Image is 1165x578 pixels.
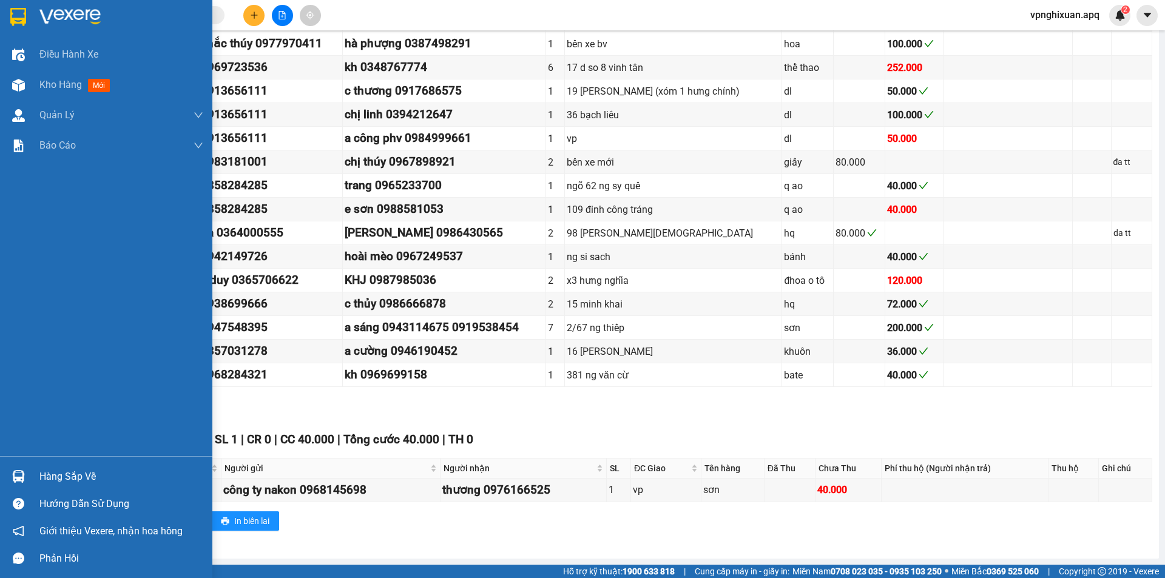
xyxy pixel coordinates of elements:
[548,60,562,75] div: 6
[201,129,340,147] div: 0913656111
[567,107,780,123] div: 36 bạch liêu
[39,523,183,539] span: Giới thiệu Vexere, nhận hoa hồng
[223,481,437,499] div: công ty nakon 0968145698
[882,459,1049,479] th: Phí thu hộ (Người nhận trả)
[442,481,604,499] div: thương 0976166525
[201,271,340,289] div: a duy 0365706622
[919,346,928,356] span: check
[39,495,203,513] div: Hướng dẫn sử dụng
[272,5,293,26] button: file-add
[1136,5,1158,26] button: caret-down
[345,58,544,76] div: kh 0348767774
[817,482,879,497] div: 40.000
[609,482,629,497] div: 1
[201,318,340,337] div: 0947548395
[567,60,780,75] div: 17 d so 8 vinh tân
[215,432,238,446] span: SL 1
[548,249,562,264] div: 1
[887,297,941,312] div: 72.000
[241,432,244,446] span: |
[836,155,883,170] div: 80.000
[201,247,340,266] div: 0942149726
[784,273,831,288] div: đhoa o tô
[765,459,816,479] th: Đã Thu
[13,553,24,564] span: message
[951,565,1039,578] span: Miền Bắc
[12,49,25,61] img: warehouse-icon
[250,11,258,19] span: plus
[784,60,831,75] div: thể thao
[201,176,340,195] div: 0358284285
[919,299,928,309] span: check
[567,368,780,383] div: 381 ng văn cừ
[39,79,82,90] span: Kho hàng
[784,297,831,312] div: hq
[345,342,544,360] div: a cường 0946190452
[567,226,780,241] div: 98 [PERSON_NAME][DEMOGRAPHIC_DATA]
[887,36,941,52] div: 100.000
[919,181,928,190] span: check
[634,462,689,475] span: ĐC Giao
[548,344,562,359] div: 1
[784,202,831,217] div: q ao
[867,228,877,238] span: check
[201,295,340,313] div: 0938699666
[247,432,271,446] span: CR 0
[548,273,562,288] div: 2
[887,249,941,264] div: 40.000
[567,344,780,359] div: 16 [PERSON_NAME]
[39,468,203,486] div: Hàng sắp về
[684,565,686,578] span: |
[548,36,562,52] div: 1
[12,139,25,152] img: solution-icon
[201,82,340,100] div: 0913656111
[924,323,934,332] span: check
[836,226,883,241] div: 80.000
[945,569,948,574] span: ⚪️
[548,202,562,217] div: 1
[345,318,544,337] div: a sáng 0943114675 0919538454
[201,35,340,53] div: khắc thúy 0977970411
[703,482,762,497] div: sơn
[563,565,675,578] span: Hỗ trợ kỹ thuật:
[567,36,780,52] div: bến xe bv
[345,82,544,100] div: c thương 0917686575
[784,344,831,359] div: khuôn
[887,60,941,75] div: 252.000
[88,79,110,92] span: mới
[12,79,25,92] img: warehouse-icon
[701,459,765,479] th: Tên hàng
[1123,5,1127,14] span: 2
[345,106,544,124] div: chị linh 0394212647
[887,320,941,335] div: 200.000
[784,107,831,123] div: dl
[607,459,631,479] th: SL
[201,342,340,360] div: 0357031278
[887,178,941,193] div: 40.000
[345,153,544,171] div: chị thúy 0967898921
[345,176,544,195] div: trang 0965233700
[784,155,831,170] div: giấy
[1021,7,1109,22] span: vpnghixuan.apq
[1115,10,1126,21] img: icon-new-feature
[548,297,562,312] div: 2
[448,432,473,446] span: TH 0
[567,155,780,170] div: bến xe mới
[13,525,24,537] span: notification
[345,200,544,218] div: e sơn 0988581053
[300,5,321,26] button: aim
[194,110,203,120] span: down
[919,252,928,261] span: check
[784,320,831,335] div: sơn
[345,247,544,266] div: hoài mèo 0967249537
[337,432,340,446] span: |
[633,482,699,497] div: vp
[792,565,942,578] span: Miền Nam
[548,107,562,123] div: 1
[201,366,340,384] div: 0968284321
[12,109,25,122] img: warehouse-icon
[887,344,941,359] div: 36.000
[567,84,780,99] div: 19 [PERSON_NAME] (xóm 1 hưng chính)
[345,35,544,53] div: hà phượng 0387498291
[201,200,340,218] div: 0358284285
